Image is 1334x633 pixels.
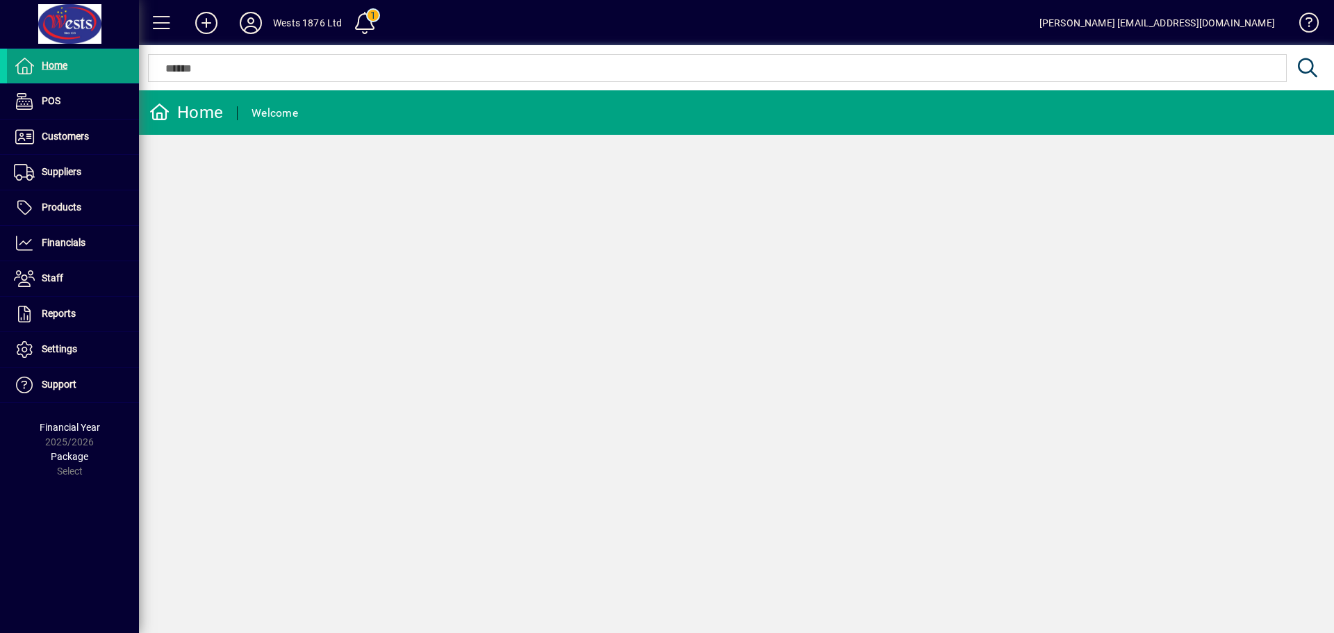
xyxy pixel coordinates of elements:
a: Products [7,190,139,225]
a: Staff [7,261,139,296]
span: Financials [42,237,85,248]
button: Add [184,10,229,35]
span: Package [51,451,88,462]
a: Reports [7,297,139,331]
span: Support [42,379,76,390]
div: Home [149,101,223,124]
span: Home [42,60,67,71]
span: POS [42,95,60,106]
a: Financials [7,226,139,261]
div: [PERSON_NAME] [EMAIL_ADDRESS][DOMAIN_NAME] [1039,12,1275,34]
span: Staff [42,272,63,283]
div: Welcome [252,102,298,124]
a: POS [7,84,139,119]
span: Settings [42,343,77,354]
span: Financial Year [40,422,100,433]
a: Settings [7,332,139,367]
a: Support [7,368,139,402]
span: Reports [42,308,76,319]
button: Profile [229,10,273,35]
a: Suppliers [7,155,139,190]
a: Knowledge Base [1289,3,1317,48]
span: Products [42,202,81,213]
a: Customers [7,120,139,154]
div: Wests 1876 Ltd [273,12,342,34]
span: Suppliers [42,166,81,177]
span: Customers [42,131,89,142]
